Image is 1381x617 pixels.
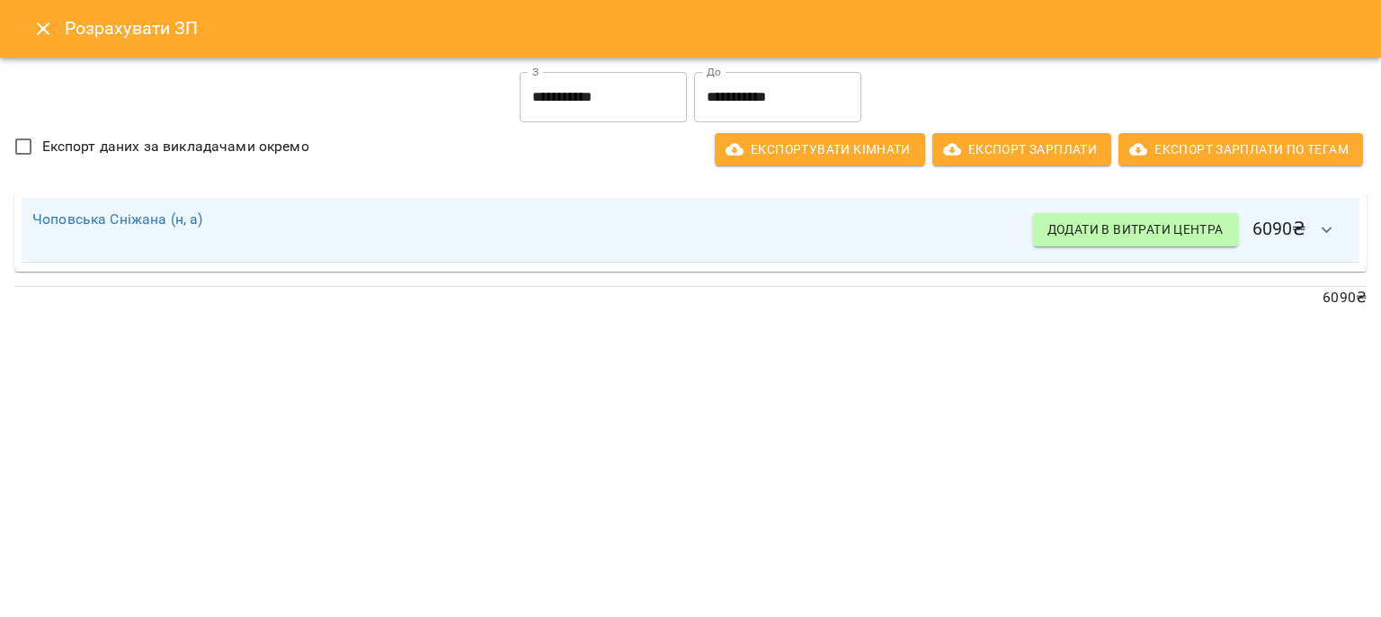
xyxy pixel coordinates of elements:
button: Експорт Зарплати [932,133,1111,165]
button: Close [22,7,65,50]
a: Чоповська Сніжана (н, а) [32,210,203,228]
button: Експорт Зарплати по тегам [1118,133,1363,165]
h6: Розрахувати ЗП [65,14,1359,42]
button: Додати в витрати центра [1033,213,1238,246]
span: Експорт даних за викладачами окремо [42,136,309,157]
span: Додати в витрати центра [1047,219,1224,240]
button: Експортувати кімнати [715,133,925,165]
h6: 6090 ₴ [1033,209,1349,252]
span: Експорт Зарплати [947,139,1097,160]
p: 6090 ₴ [14,287,1367,308]
span: Експорт Зарплати по тегам [1133,139,1349,160]
span: Експортувати кімнати [729,139,911,160]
